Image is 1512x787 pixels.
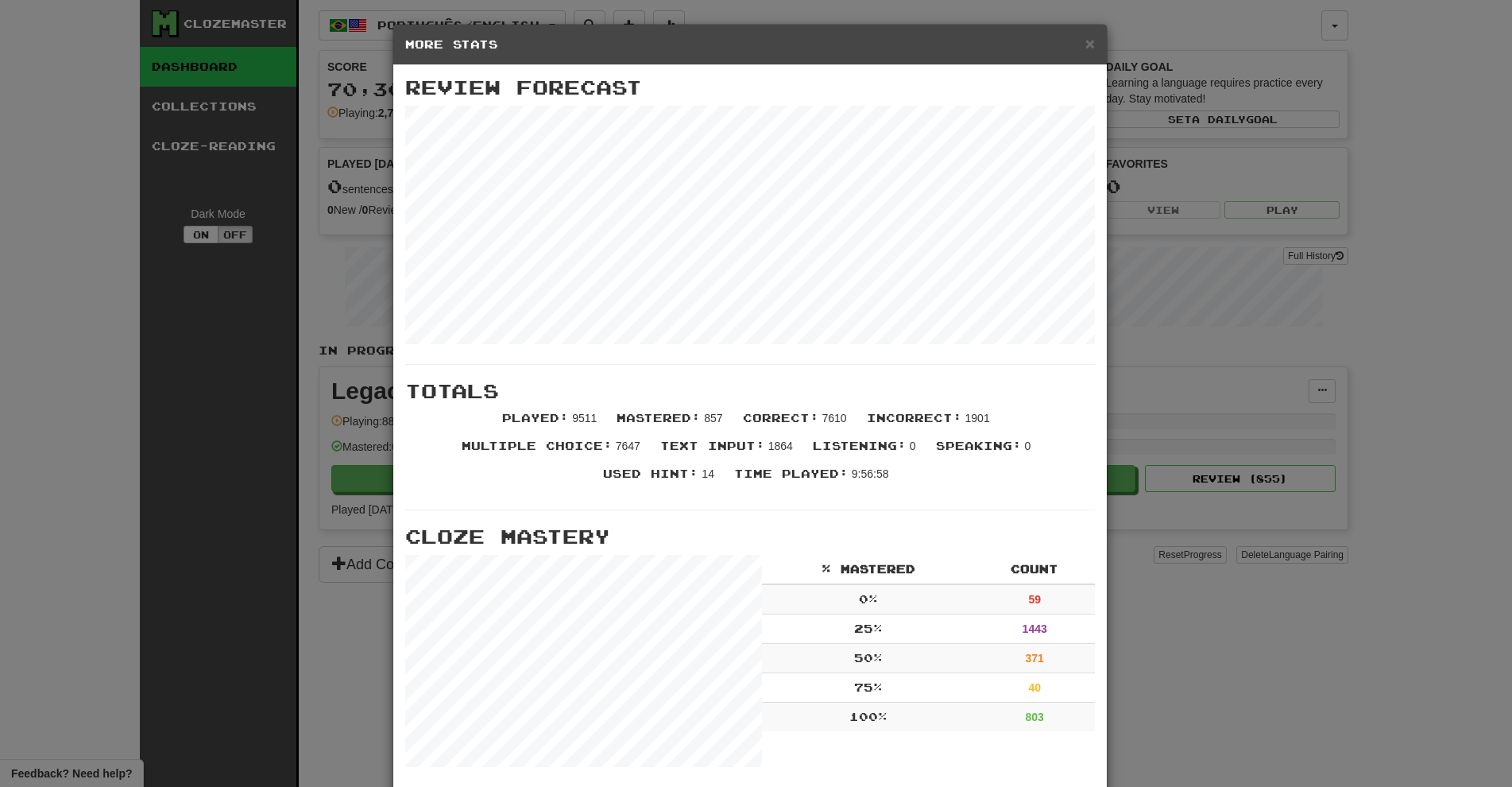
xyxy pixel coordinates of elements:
span: × [1085,34,1095,52]
span: Text Input : [660,439,765,452]
span: Incorrect : [867,411,962,425]
span: Played : [502,411,569,425]
strong: 803 [1026,711,1044,723]
th: % Mastered [762,555,974,584]
li: 7647 [454,438,652,466]
span: Time Played : [734,467,849,480]
button: Close [1085,35,1095,52]
strong: 1443 [1023,622,1047,635]
li: 0 [805,438,928,466]
td: 100 % [762,703,974,732]
span: Mastered : [617,411,701,425]
td: 25 % [762,614,974,644]
h3: Review Forecast [405,77,1095,98]
li: 0 [928,438,1043,466]
strong: 371 [1026,652,1044,665]
li: 1864 [652,438,805,466]
td: 75 % [762,673,974,703]
td: 50 % [762,644,974,673]
span: Used Hint : [603,467,698,480]
strong: 59 [1028,593,1041,606]
th: Count [974,555,1095,584]
li: 1901 [859,410,1002,438]
td: 0 % [762,584,974,614]
span: Multiple Choice : [462,439,613,452]
span: Listening : [813,439,907,452]
li: 857 [609,410,734,438]
h3: Cloze Mastery [405,526,1095,547]
li: 14 [595,466,725,494]
h3: Totals [405,381,1095,401]
strong: 40 [1028,681,1041,694]
li: 9511 [494,410,609,438]
li: 7610 [735,410,859,438]
span: Speaking : [936,439,1022,452]
span: Correct : [743,411,819,425]
h5: More Stats [405,37,1095,52]
li: 9:56:58 [726,466,901,494]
